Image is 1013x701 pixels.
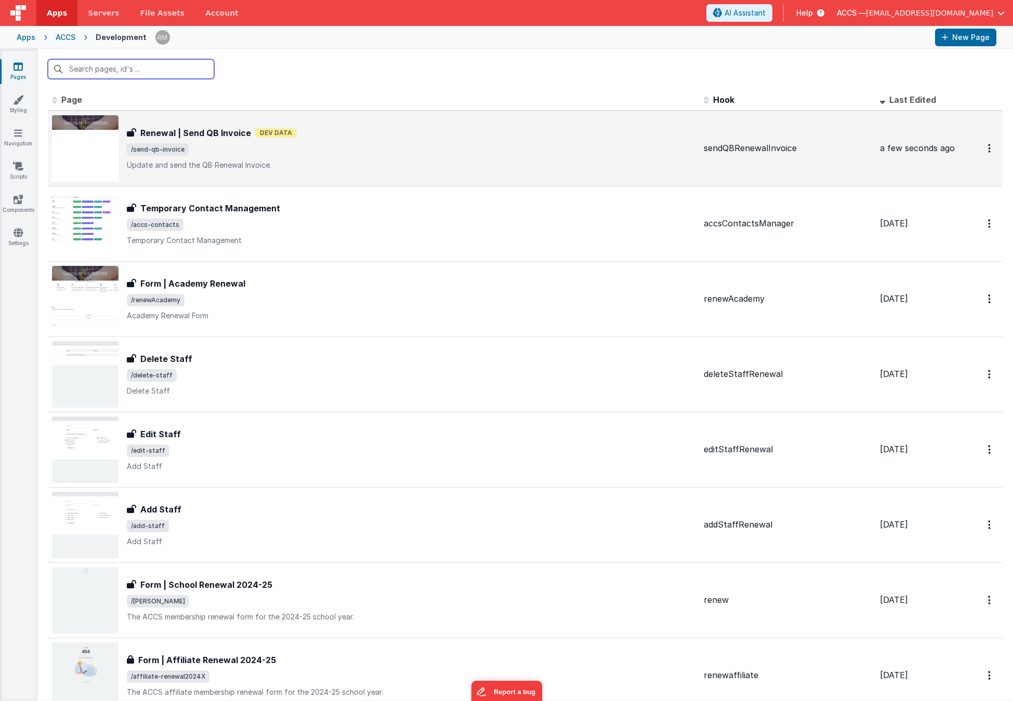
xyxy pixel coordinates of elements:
[837,8,1005,18] button: ACCS — [EMAIL_ADDRESS][DOMAIN_NAME]
[982,665,998,686] button: Options
[140,8,185,18] span: File Assets
[56,32,75,43] div: ACCS
[880,444,908,454] span: [DATE]
[140,353,192,365] h3: Delete Staff
[704,443,872,455] div: editStaffRenewal
[255,128,297,138] span: Dev Data
[880,218,908,228] span: [DATE]
[704,142,872,154] div: sendQBRenewalInvoice
[796,8,813,18] span: Help
[127,444,169,457] span: /edit-staff
[704,368,872,380] div: deleteStaffRenewal
[47,8,67,18] span: Apps
[127,219,183,231] span: /accs-contacts
[17,32,35,43] div: Apps
[880,369,908,379] span: [DATE]
[127,369,177,382] span: /delete-staff
[127,595,189,608] span: /[PERSON_NAME]
[725,8,766,18] span: AI Assistant
[704,293,872,305] div: renewAcademy
[155,30,170,45] img: 1e10b08f9103151d1000344c2f9be56b
[935,29,996,46] button: New Page
[982,363,998,385] button: Options
[880,519,908,530] span: [DATE]
[127,520,169,532] span: /add-staff
[982,589,998,611] button: Options
[96,32,147,43] div: Development
[88,8,119,18] span: Servers
[127,612,695,622] p: The ACCS membership renewal form for the 2024-25 school year.
[140,202,280,214] h3: Temporary Contact Management
[880,293,908,304] span: [DATE]
[880,143,955,153] span: a few seconds ago
[127,670,209,683] span: /affiliate-renewal2024X
[61,95,82,105] span: Page
[982,213,998,234] button: Options
[140,503,181,516] h3: Add Staff
[127,294,185,306] span: /renewAcademy
[140,578,272,591] h3: Form | School Renewal 2024-25
[140,428,181,440] h3: Edit Staff
[704,519,872,531] div: addStaffRenewal
[982,138,998,159] button: Options
[127,536,695,547] p: Add Staff
[837,8,866,18] span: ACCS —
[140,277,245,290] h3: Form | Academy Renewal
[704,669,872,681] div: renewaffiliate
[880,670,908,680] span: [DATE]
[982,514,998,535] button: Options
[127,311,695,321] p: Academy Renewal Form
[127,687,695,697] p: The ACCS affiliate membership renewal form for the 2024-25 school year.
[138,654,276,666] h3: Form | Affiliate Renewal 2024-25
[713,95,734,105] span: Hook
[140,127,251,139] h3: Renewal | Send QB Invoice
[880,595,908,605] span: [DATE]
[127,143,189,156] span: /send-qb-invoice
[704,594,872,606] div: renew
[127,235,695,246] p: Temporary Contact Management
[982,288,998,309] button: Options
[127,160,695,170] p: Update and send the QB Renewal Invoice.
[889,95,936,105] span: Last Edited
[706,4,772,22] button: AI Assistant
[127,461,695,471] p: Add Staff
[48,59,214,79] input: Search pages, id's ...
[704,218,872,230] div: accsContactsManager
[866,8,993,18] span: [EMAIL_ADDRESS][DOMAIN_NAME]
[127,386,695,396] p: Delete Staff
[982,439,998,460] button: Options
